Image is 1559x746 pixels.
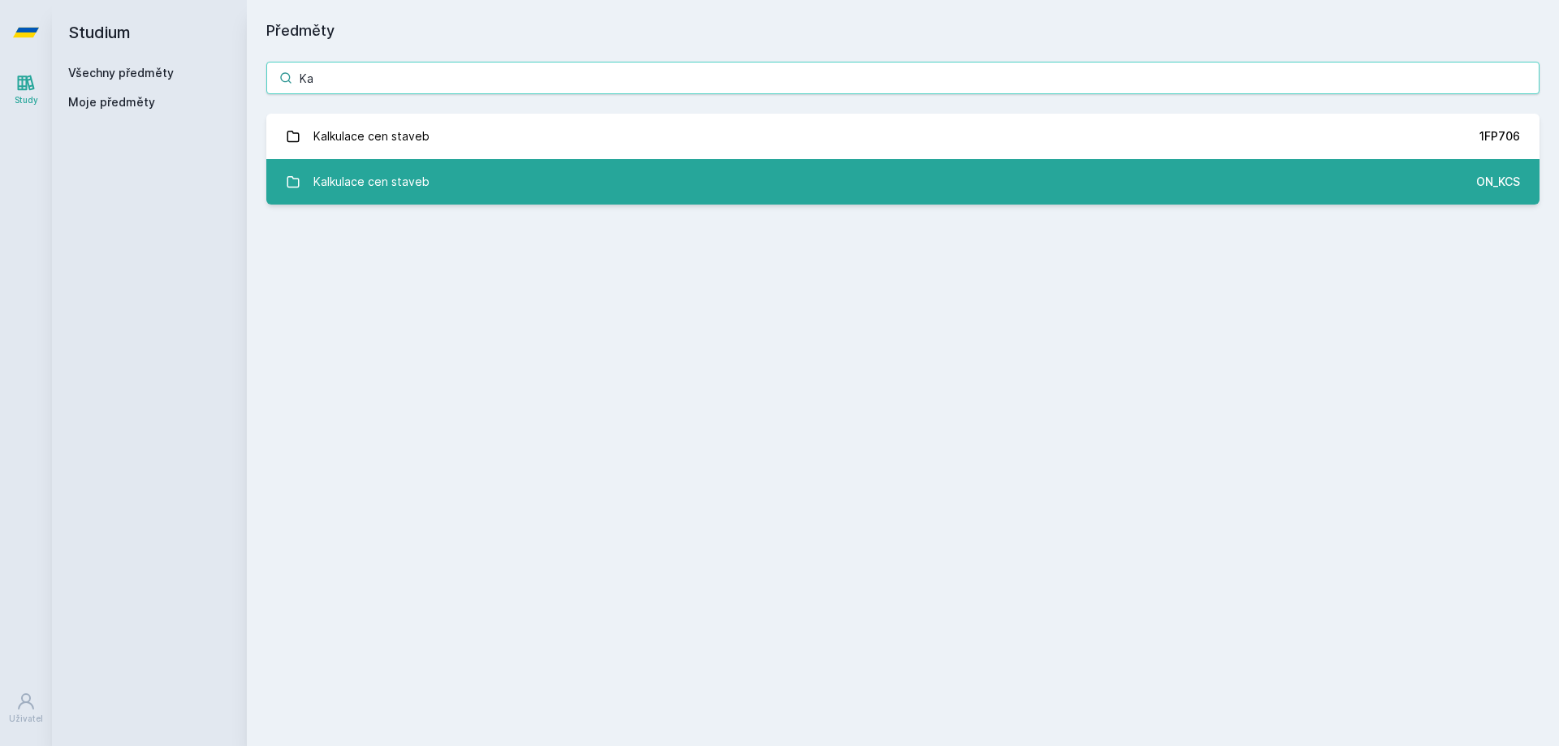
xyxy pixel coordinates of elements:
[15,94,38,106] div: Study
[68,66,174,80] a: Všechny předměty
[1476,174,1520,190] div: ON_KCS
[266,19,1540,42] h1: Předměty
[266,62,1540,94] input: Název nebo ident předmětu…
[266,114,1540,159] a: Kalkulace cen staveb 1FP706
[3,683,49,733] a: Uživatel
[3,65,49,114] a: Study
[266,159,1540,205] a: Kalkulace cen staveb ON_KCS
[313,120,430,153] div: Kalkulace cen staveb
[1479,128,1520,144] div: 1FP706
[9,713,43,725] div: Uživatel
[68,94,155,110] span: Moje předměty
[313,166,430,198] div: Kalkulace cen staveb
